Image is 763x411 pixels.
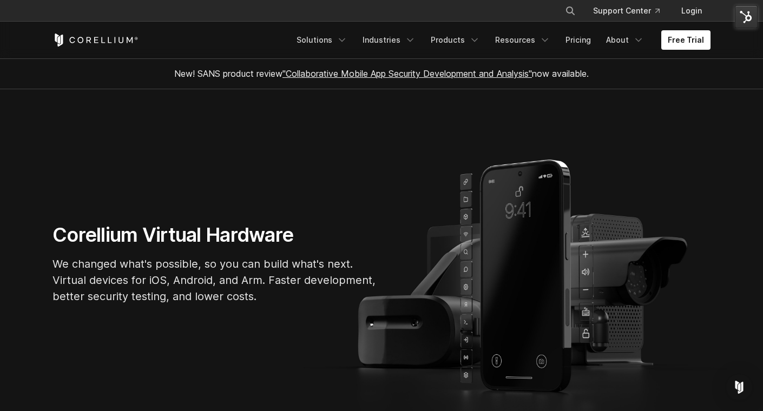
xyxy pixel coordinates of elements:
button: Search [561,1,580,21]
img: HubSpot Tools Menu Toggle [735,5,758,28]
a: Pricing [559,30,597,50]
a: About [600,30,650,50]
p: We changed what's possible, so you can build what's next. Virtual devices for iOS, Android, and A... [52,256,377,304]
a: Resources [489,30,557,50]
a: Industries [356,30,422,50]
h1: Corellium Virtual Hardware [52,223,377,247]
a: "Collaborative Mobile App Security Development and Analysis" [282,68,532,79]
a: Login [673,1,711,21]
a: Products [424,30,486,50]
div: Navigation Menu [290,30,711,50]
a: Solutions [290,30,354,50]
span: New! SANS product review now available. [174,68,589,79]
a: Support Center [584,1,668,21]
div: Open Intercom Messenger [726,374,752,400]
div: Navigation Menu [552,1,711,21]
a: Free Trial [661,30,711,50]
a: Corellium Home [52,34,139,47]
